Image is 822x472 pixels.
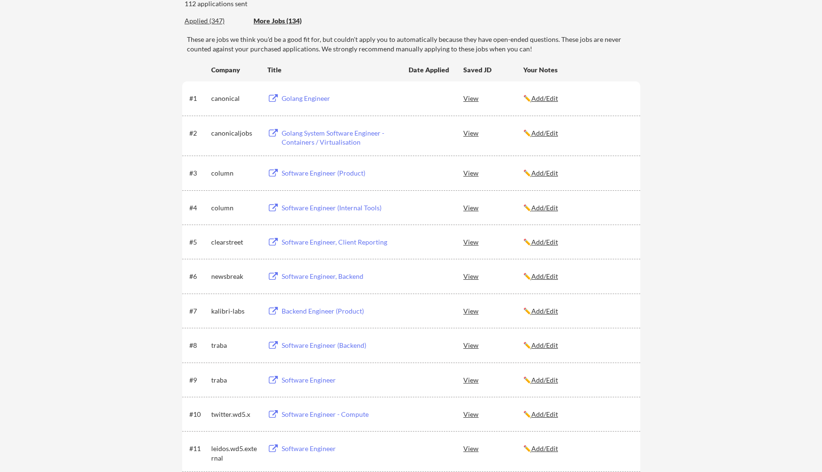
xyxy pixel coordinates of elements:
div: View [463,89,523,107]
u: Add/Edit [531,238,558,246]
div: #5 [189,237,208,247]
div: Golang System Software Engineer - Containers / Virtualisation [282,128,400,147]
div: #11 [189,444,208,453]
div: Software Engineer, Backend [282,272,400,281]
div: canonicaljobs [211,128,259,138]
div: #7 [189,306,208,316]
div: #8 [189,341,208,350]
div: View [463,440,523,457]
u: Add/Edit [531,272,558,280]
div: View [463,302,523,319]
div: View [463,233,523,250]
div: traba [211,341,259,350]
div: ✏️ [523,128,632,138]
div: ✏️ [523,94,632,103]
div: kalibri-labs [211,306,259,316]
div: ✏️ [523,375,632,385]
div: #10 [189,410,208,419]
div: View [463,405,523,423]
div: View [463,124,523,141]
div: These are job applications we think you'd be a good fit for, but couldn't apply you to automatica... [254,16,323,26]
div: Software Engineer (Backend) [282,341,400,350]
div: ✏️ [523,168,632,178]
div: View [463,267,523,285]
div: ✏️ [523,237,632,247]
div: View [463,371,523,388]
u: Add/Edit [531,410,558,418]
u: Add/Edit [531,376,558,384]
div: View [463,336,523,354]
div: canonical [211,94,259,103]
u: Add/Edit [531,169,558,177]
div: ✏️ [523,203,632,213]
div: ✏️ [523,444,632,453]
div: Applied (347) [185,16,246,26]
div: clearstreet [211,237,259,247]
u: Add/Edit [531,94,558,102]
u: Add/Edit [531,129,558,137]
div: newsbreak [211,272,259,281]
u: Add/Edit [531,307,558,315]
div: Backend Engineer (Product) [282,306,400,316]
u: Add/Edit [531,341,558,349]
div: #6 [189,272,208,281]
div: leidos.wd5.external [211,444,259,462]
div: Software Engineer (Product) [282,168,400,178]
u: Add/Edit [531,444,558,452]
div: Your Notes [523,65,632,75]
div: ✏️ [523,410,632,419]
div: Software Engineer [282,444,400,453]
div: #2 [189,128,208,138]
div: More Jobs (134) [254,16,323,26]
div: These are jobs we think you'd be a good fit for, but couldn't apply you to automatically because ... [187,35,640,53]
div: #9 [189,375,208,385]
div: Golang Engineer [282,94,400,103]
div: column [211,168,259,178]
div: Saved JD [463,61,523,78]
div: Title [267,65,400,75]
div: ✏️ [523,306,632,316]
div: View [463,199,523,216]
div: #1 [189,94,208,103]
u: Add/Edit [531,204,558,212]
div: Software Engineer - Compute [282,410,400,419]
div: traba [211,375,259,385]
div: column [211,203,259,213]
div: Software Engineer [282,375,400,385]
div: #4 [189,203,208,213]
div: Date Applied [409,65,450,75]
div: These are all the jobs you've been applied to so far. [185,16,246,26]
div: ✏️ [523,341,632,350]
div: twitter.wd5.x [211,410,259,419]
div: Company [211,65,259,75]
div: View [463,164,523,181]
div: Software Engineer (Internal Tools) [282,203,400,213]
div: Software Engineer, Client Reporting [282,237,400,247]
div: ✏️ [523,272,632,281]
div: #3 [189,168,208,178]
